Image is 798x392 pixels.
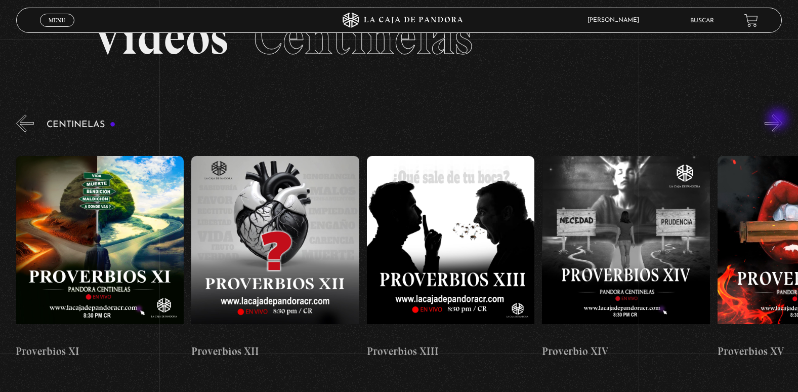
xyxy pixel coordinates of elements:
[744,14,758,27] a: View your shopping cart
[254,9,473,66] span: Centinelas
[93,14,705,62] h2: Videos
[16,140,184,375] a: Proverbios XI
[582,17,649,23] span: [PERSON_NAME]
[16,343,184,360] h4: Proverbios XI
[16,114,34,132] button: Previous
[191,343,359,360] h4: Proverbios XII
[542,140,710,375] a: Proverbio XIV
[690,18,714,24] a: Buscar
[49,17,65,23] span: Menu
[765,114,782,132] button: Next
[46,26,69,33] span: Cerrar
[367,140,535,375] a: Proverbios XIII
[47,120,116,130] h3: Centinelas
[191,140,359,375] a: Proverbios XII
[367,343,535,360] h4: Proverbios XIII
[542,343,710,360] h4: Proverbio XIV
